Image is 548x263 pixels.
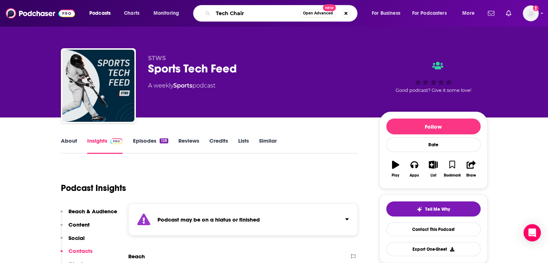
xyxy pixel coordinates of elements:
p: Reach & Audience [68,208,117,215]
button: open menu [407,8,457,19]
svg: Add a profile image [533,5,539,11]
span: STWS [148,55,166,62]
button: Contacts [61,248,93,261]
img: tell me why sparkle [416,206,422,212]
a: Episodes128 [133,137,168,154]
button: Reach & Audience [61,208,117,221]
div: A weekly podcast [148,81,215,90]
button: open menu [457,8,484,19]
a: Contact This Podcast [386,222,481,236]
button: Follow [386,119,481,134]
a: Similar [259,137,277,154]
a: Lists [238,137,249,154]
button: Social [61,235,85,248]
div: Open Intercom Messenger [524,224,541,241]
div: Bookmark [444,173,460,178]
span: For Business [372,8,400,18]
button: Content [61,221,90,235]
span: For Podcasters [412,8,447,18]
button: Export One-Sheet [386,242,481,256]
p: Social [68,235,85,241]
div: Rate [386,137,481,152]
a: Sports [173,82,192,89]
strong: Podcast may be on a hiatus or finished [157,216,260,223]
button: Bookmark [443,156,462,182]
div: Share [466,173,476,178]
input: Search podcasts, credits, & more... [213,8,300,19]
h2: Reach [128,253,145,260]
div: Good podcast? Give it some love! [379,55,487,99]
span: New [323,4,336,11]
a: About [61,137,77,154]
button: Open AdvancedNew [300,9,336,18]
div: List [431,173,436,178]
button: Apps [405,156,424,182]
span: Monitoring [153,8,179,18]
h1: Podcast Insights [61,183,126,193]
button: tell me why sparkleTell Me Why [386,201,481,217]
span: Open Advanced [303,12,333,15]
p: Contacts [68,248,93,254]
button: List [424,156,442,182]
button: Show profile menu [523,5,539,21]
span: Good podcast? Give it some love! [396,88,471,93]
div: Apps [410,173,419,178]
div: Play [392,173,399,178]
img: Podchaser Pro [110,138,123,144]
span: Charts [124,8,139,18]
img: Sports Tech Feed [62,50,134,122]
button: Play [386,156,405,182]
section: Click to expand status details [128,204,358,236]
div: 128 [160,138,168,143]
div: Search podcasts, credits, & more... [200,5,364,22]
button: open menu [367,8,409,19]
button: Share [462,156,480,182]
span: More [462,8,475,18]
img: User Profile [523,5,539,21]
a: Charts [119,8,144,19]
a: Show notifications dropdown [503,7,514,19]
a: Reviews [178,137,199,154]
a: InsightsPodchaser Pro [87,137,123,154]
button: open menu [84,8,120,19]
img: Podchaser - Follow, Share and Rate Podcasts [6,6,75,20]
a: Credits [209,137,228,154]
a: Show notifications dropdown [485,7,497,19]
span: Tell Me Why [425,206,450,212]
span: Podcasts [89,8,111,18]
button: open menu [148,8,188,19]
span: Logged in as BerkMarc [523,5,539,21]
p: Content [68,221,90,228]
